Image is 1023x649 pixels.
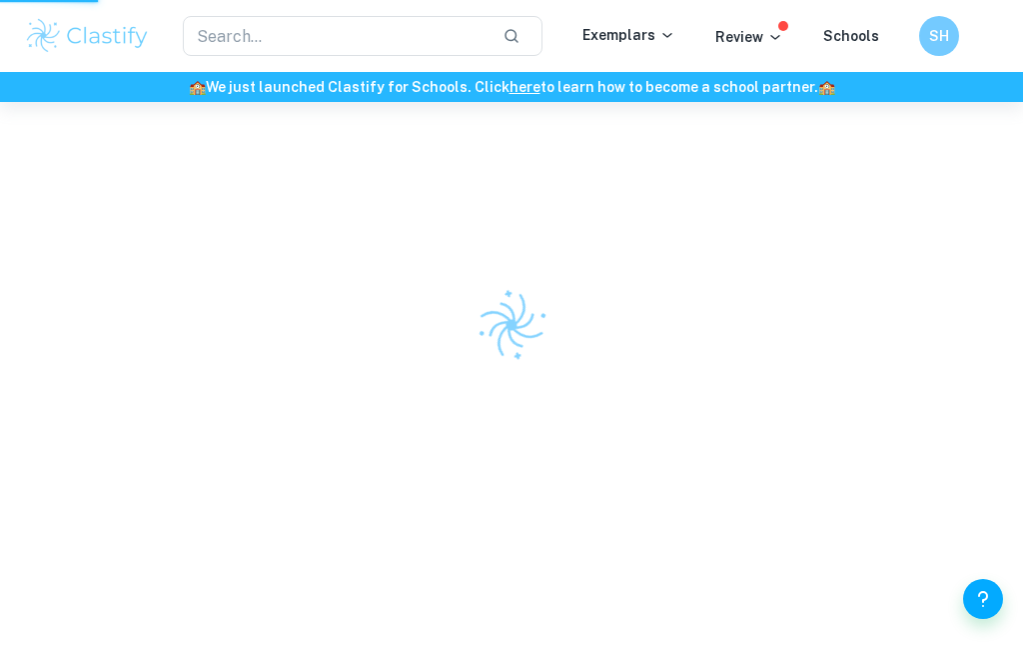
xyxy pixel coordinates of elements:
[189,79,206,95] span: 🏫
[4,76,1019,98] h6: We just launched Clastify for Schools. Click to learn how to become a school partner.
[818,79,835,95] span: 🏫
[928,25,951,47] h6: SH
[183,16,487,56] input: Search...
[464,276,560,373] img: Clastify logo
[823,28,879,44] a: Schools
[510,79,540,95] a: here
[715,26,783,48] p: Review
[963,579,1003,619] button: Help and Feedback
[582,24,675,46] p: Exemplars
[919,16,959,56] button: SH
[24,16,151,56] img: Clastify logo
